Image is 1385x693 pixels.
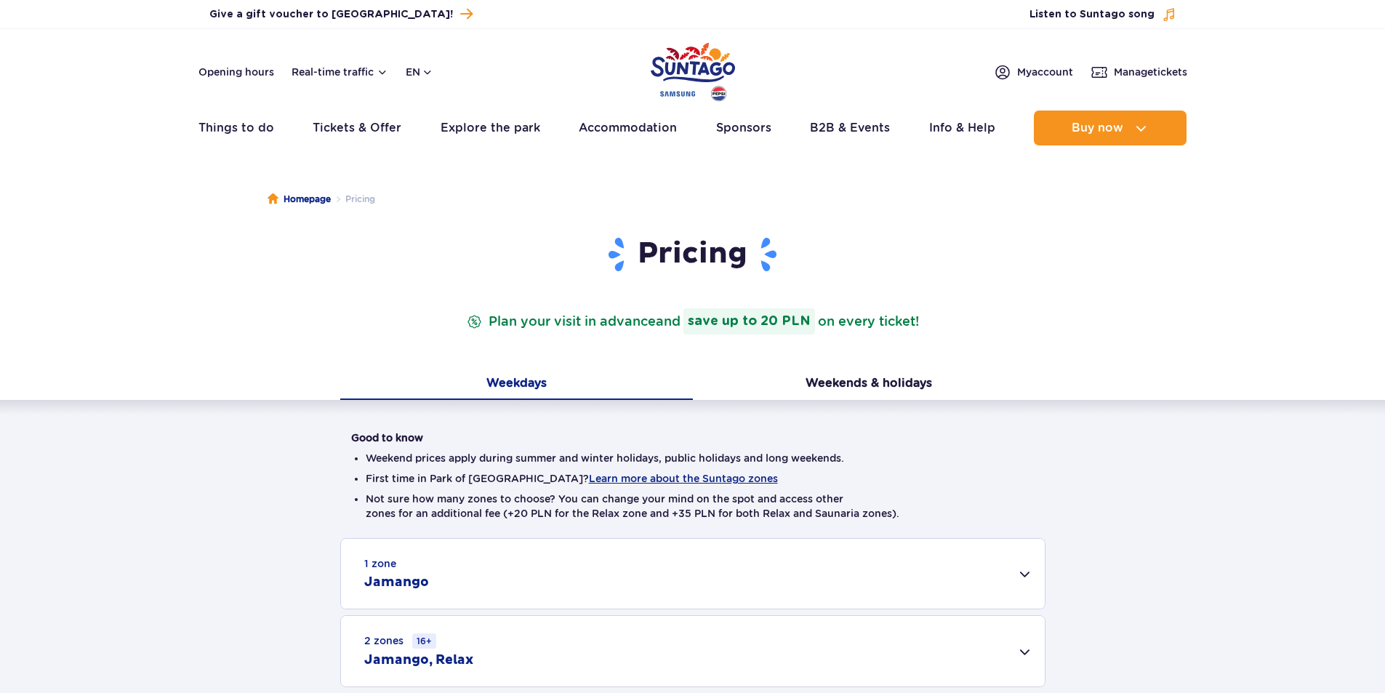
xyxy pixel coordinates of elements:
[1072,121,1123,135] span: Buy now
[198,65,274,79] a: Opening hours
[292,66,388,78] button: Real-time traffic
[1114,65,1187,79] span: Manage tickets
[366,451,1020,465] li: Weekend prices apply during summer and winter holidays, public holidays and long weekends.
[313,111,401,145] a: Tickets & Offer
[1029,7,1155,22] span: Listen to Suntago song
[693,369,1045,400] button: Weekends & holidays
[364,633,436,649] small: 2 zones
[351,432,423,444] strong: Good to know
[331,192,375,207] li: Pricing
[683,308,815,335] strong: save up to 20 PLN
[209,7,453,22] span: Give a gift voucher to [GEOGRAPHIC_DATA]!
[464,308,922,335] p: Plan your visit in advance on every ticket!
[364,652,473,669] h2: Jamango, Relax
[441,111,540,145] a: Explore the park
[1029,7,1176,22] button: Listen to Suntago song
[1034,111,1187,145] button: Buy now
[340,369,693,400] button: Weekdays
[364,556,396,571] small: 1 zone
[366,471,1020,486] li: First time in Park of [GEOGRAPHIC_DATA]?
[366,492,1020,521] li: Not sure how many zones to choose? You can change your mind on the spot and access other zones fo...
[1017,65,1073,79] span: My account
[651,36,735,103] a: Park of Poland
[198,111,274,145] a: Things to do
[994,63,1073,81] a: Myaccount
[406,65,433,79] button: en
[716,111,771,145] a: Sponsors
[412,633,436,649] small: 16+
[1091,63,1187,81] a: Managetickets
[589,473,778,484] button: Learn more about the Suntago zones
[268,192,331,207] a: Homepage
[579,111,677,145] a: Accommodation
[364,574,429,591] h2: Jamango
[929,111,995,145] a: Info & Help
[810,111,890,145] a: B2B & Events
[351,236,1035,273] h1: Pricing
[209,4,473,24] a: Give a gift voucher to [GEOGRAPHIC_DATA]!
